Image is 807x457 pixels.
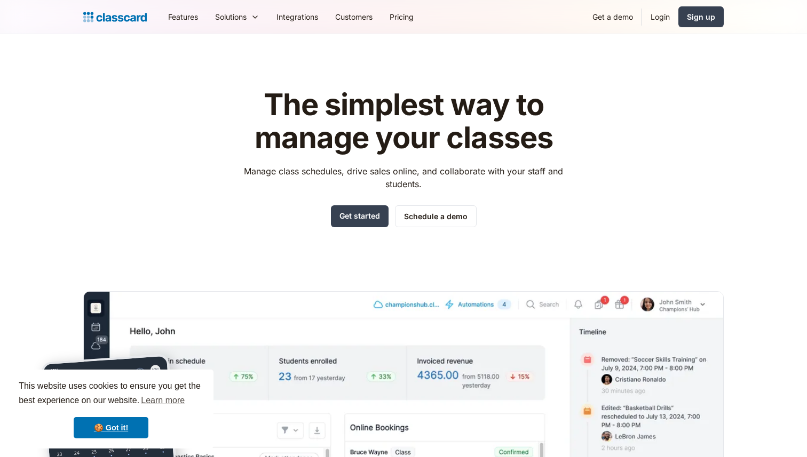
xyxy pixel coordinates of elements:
[268,5,327,29] a: Integrations
[678,6,724,27] a: Sign up
[74,417,148,438] a: dismiss cookie message
[381,5,422,29] a: Pricing
[160,5,207,29] a: Features
[234,89,573,154] h1: The simplest way to manage your classes
[642,5,678,29] a: Login
[9,370,213,448] div: cookieconsent
[687,11,715,22] div: Sign up
[234,165,573,190] p: Manage class schedules, drive sales online, and collaborate with your staff and students.
[83,10,147,25] a: Logo
[395,205,477,227] a: Schedule a demo
[19,380,203,408] span: This website uses cookies to ensure you get the best experience on our website.
[215,11,247,22] div: Solutions
[331,205,389,227] a: Get started
[327,5,381,29] a: Customers
[584,5,642,29] a: Get a demo
[139,392,186,408] a: learn more about cookies
[207,5,268,29] div: Solutions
